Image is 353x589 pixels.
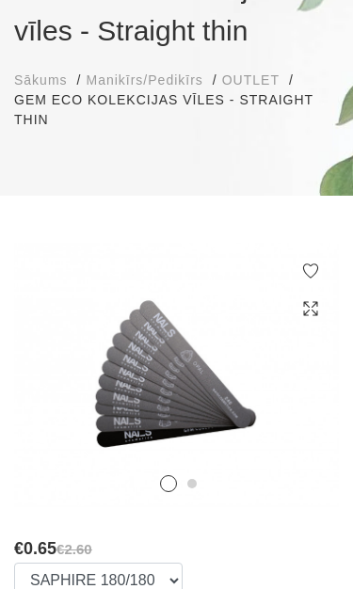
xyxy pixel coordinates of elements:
[187,479,197,488] button: 2 of 2
[56,541,92,557] s: €2.60
[14,72,68,88] span: Sākums
[14,71,68,90] a: Sākums
[14,90,339,130] li: GEM ECO kolekcijas vīles - Straight thin
[86,71,202,90] a: Manikīrs/Pedikīrs
[14,243,339,507] img: ...
[160,475,177,492] button: 1 of 2
[14,539,24,558] span: €
[24,539,56,558] span: 0.65
[222,72,280,88] span: OUTLET
[86,72,202,88] span: Manikīrs/Pedikīrs
[222,71,280,90] a: OUTLET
